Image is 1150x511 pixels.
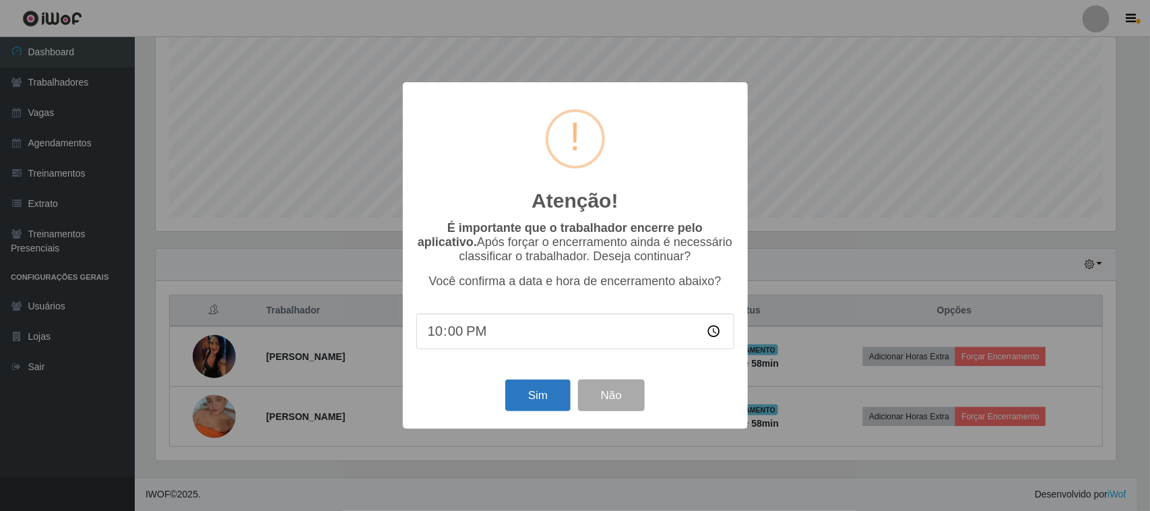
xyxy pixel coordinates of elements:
[418,221,703,249] b: É importante que o trabalhador encerre pelo aplicativo.
[578,380,645,411] button: Não
[505,380,571,411] button: Sim
[416,274,734,289] p: Você confirma a data e hora de encerramento abaixo?
[532,189,618,213] h2: Atenção!
[416,221,734,264] p: Após forçar o encerramento ainda é necessário classificar o trabalhador. Deseja continuar?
